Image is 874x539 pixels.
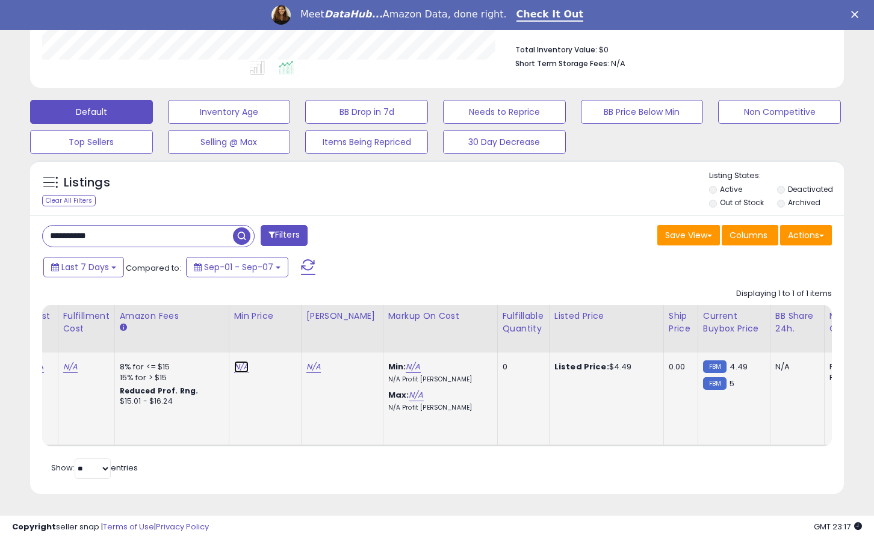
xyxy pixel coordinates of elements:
[261,225,308,246] button: Filters
[103,521,154,532] a: Terms of Use
[709,170,845,182] p: Listing States:
[657,225,720,245] button: Save View
[730,361,748,372] span: 4.49
[775,362,815,372] div: N/A
[120,362,220,372] div: 8% for <= $15
[168,100,291,124] button: Inventory Age
[61,261,109,273] span: Last 7 Days
[829,372,869,383] div: FBM: 7
[814,521,862,532] span: 2025-09-16 23:17 GMT
[788,184,833,194] label: Deactivated
[780,225,832,245] button: Actions
[305,130,428,154] button: Items Being Repriced
[736,288,832,300] div: Displaying 1 to 1 of 1 items
[851,11,863,18] div: Close
[829,310,873,335] div: Num of Comp.
[703,377,727,390] small: FBM
[63,310,110,335] div: Fulfillment Cost
[51,462,138,473] span: Show: entries
[516,8,584,22] a: Check It Out
[42,195,96,206] div: Clear All Filters
[581,100,704,124] button: BB Price Below Min
[306,310,378,322] div: [PERSON_NAME]
[718,100,841,124] button: Non Competitive
[64,174,110,191] h5: Listings
[611,58,625,69] span: N/A
[120,310,224,322] div: Amazon Fees
[388,389,409,401] b: Max:
[669,310,693,335] div: Ship Price
[730,378,734,389] span: 5
[554,310,659,322] div: Listed Price
[204,261,273,273] span: Sep-01 - Sep-07
[300,8,507,20] div: Meet Amazon Data, done right.
[443,130,566,154] button: 30 Day Decrease
[383,305,497,353] th: The percentage added to the cost of goods (COGS) that forms the calculator for Min & Max prices.
[120,386,199,396] b: Reduced Prof. Rng.
[120,372,220,383] div: 15% for > $15
[234,361,249,373] a: N/A
[720,197,764,208] label: Out of Stock
[503,310,544,335] div: Fulfillable Quantity
[120,396,220,407] div: $15.01 - $16.24
[409,389,423,401] a: N/A
[186,257,288,277] button: Sep-01 - Sep-07
[503,362,540,372] div: 0
[669,362,689,372] div: 0.00
[306,361,321,373] a: N/A
[554,361,609,372] b: Listed Price:
[388,375,488,384] p: N/A Profit [PERSON_NAME]
[30,100,153,124] button: Default
[829,362,869,372] div: FBA: 0
[63,361,78,373] a: N/A
[234,310,296,322] div: Min Price
[126,262,181,274] span: Compared to:
[515,42,823,56] li: $0
[12,521,56,532] strong: Copyright
[406,361,420,373] a: N/A
[271,5,291,25] img: Profile image for Georgie
[554,362,654,372] div: $4.49
[775,310,819,335] div: BB Share 24h.
[30,130,153,154] button: Top Sellers
[722,225,778,245] button: Columns
[515,58,609,69] b: Short Term Storage Fees:
[703,310,765,335] div: Current Buybox Price
[168,130,291,154] button: Selling @ Max
[120,322,127,333] small: Amazon Fees.
[305,100,428,124] button: BB Drop in 7d
[12,522,209,533] div: seller snap | |
[388,361,406,372] b: Min:
[443,100,566,124] button: Needs to Reprice
[703,360,727,373] small: FBM
[730,229,767,241] span: Columns
[720,184,742,194] label: Active
[788,197,820,208] label: Archived
[29,310,53,322] div: Cost
[324,8,383,20] i: DataHub...
[388,404,488,412] p: N/A Profit [PERSON_NAME]
[388,310,492,322] div: Markup on Cost
[515,45,597,55] b: Total Inventory Value:
[43,257,124,277] button: Last 7 Days
[156,521,209,532] a: Privacy Policy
